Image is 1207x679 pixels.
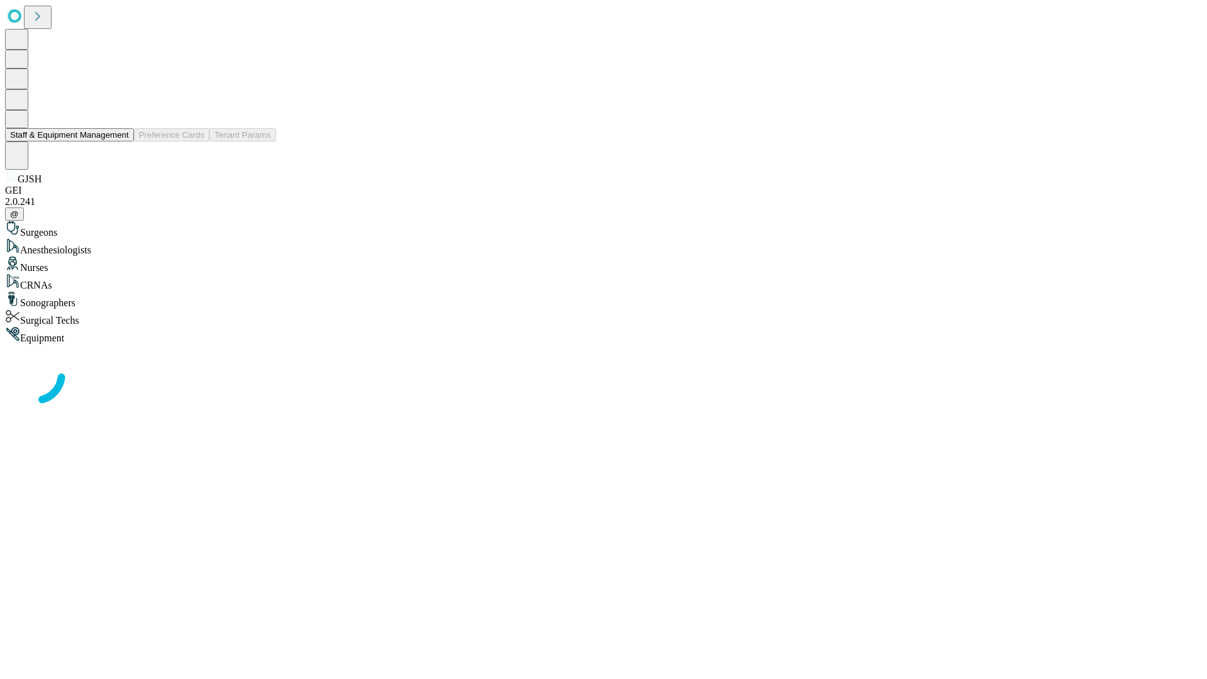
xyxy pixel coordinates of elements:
[5,207,24,221] button: @
[134,128,209,141] button: Preference Cards
[5,273,1202,291] div: CRNAs
[5,291,1202,309] div: Sonographers
[5,196,1202,207] div: 2.0.241
[5,256,1202,273] div: Nurses
[5,326,1202,344] div: Equipment
[5,238,1202,256] div: Anesthesiologists
[5,185,1202,196] div: GEI
[10,209,19,219] span: @
[5,128,134,141] button: Staff & Equipment Management
[5,221,1202,238] div: Surgeons
[18,174,41,184] span: GJSH
[5,309,1202,326] div: Surgical Techs
[209,128,276,141] button: Tenant Params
